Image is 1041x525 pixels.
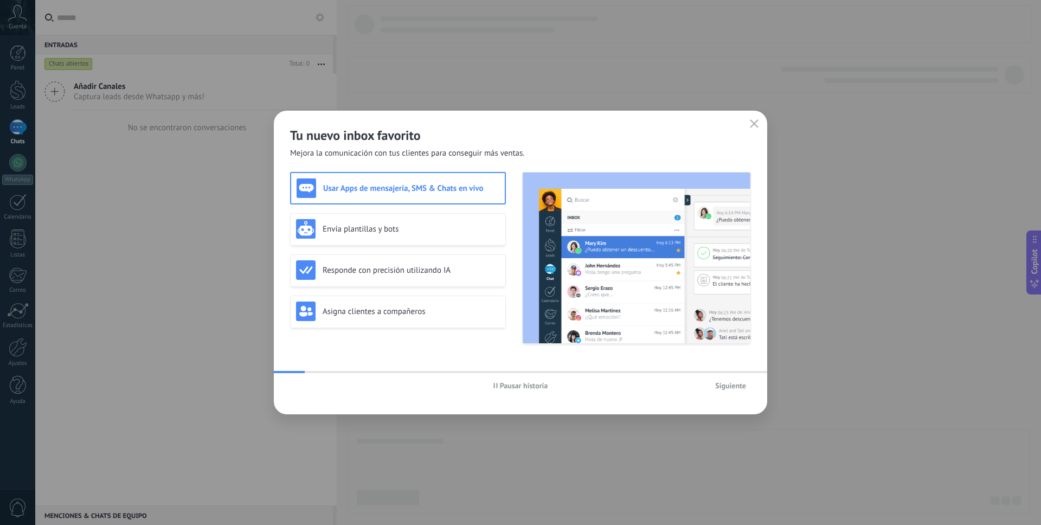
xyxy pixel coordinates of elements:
span: Pausar historia [500,382,548,389]
h3: Responde con precisión utilizando IA [323,265,500,276]
h3: Envía plantillas y bots [323,224,500,234]
h2: Tu nuevo inbox favorito [290,127,751,144]
h3: Asigna clientes a compañeros [323,306,500,317]
span: Mejora la comunicación con tus clientes para conseguir más ventas. [290,148,525,159]
button: Siguiente [710,377,751,394]
button: Pausar historia [489,377,553,394]
span: Siguiente [715,382,746,389]
h3: Usar Apps de mensajería, SMS & Chats en vivo [323,183,499,194]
